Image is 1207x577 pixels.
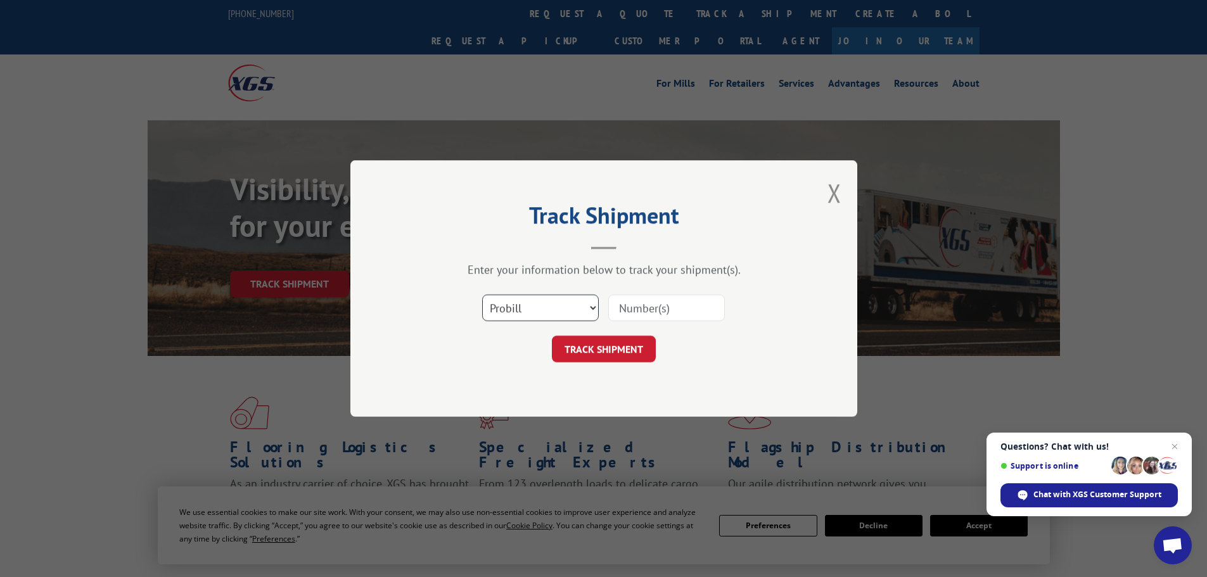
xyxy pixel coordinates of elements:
[552,336,656,362] button: TRACK SHIPMENT
[1000,461,1107,471] span: Support is online
[1154,526,1192,564] a: Open chat
[1000,441,1178,452] span: Questions? Chat with us!
[1033,489,1161,500] span: Chat with XGS Customer Support
[414,262,794,277] div: Enter your information below to track your shipment(s).
[827,176,841,210] button: Close modal
[608,295,725,321] input: Number(s)
[1000,483,1178,507] span: Chat with XGS Customer Support
[414,206,794,231] h2: Track Shipment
